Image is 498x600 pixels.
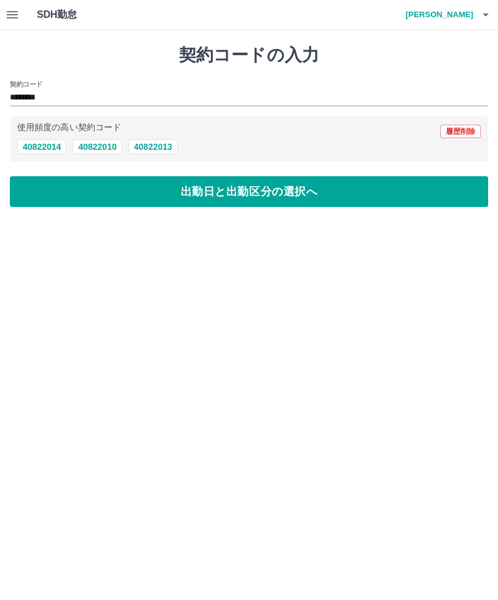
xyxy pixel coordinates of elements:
[128,139,178,154] button: 40822013
[17,139,66,154] button: 40822014
[17,123,121,132] p: 使用頻度の高い契約コード
[440,125,481,138] button: 履歴削除
[10,45,488,66] h1: 契約コードの入力
[10,79,42,89] h2: 契約コード
[10,176,488,207] button: 出勤日と出勤区分の選択へ
[73,139,122,154] button: 40822010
